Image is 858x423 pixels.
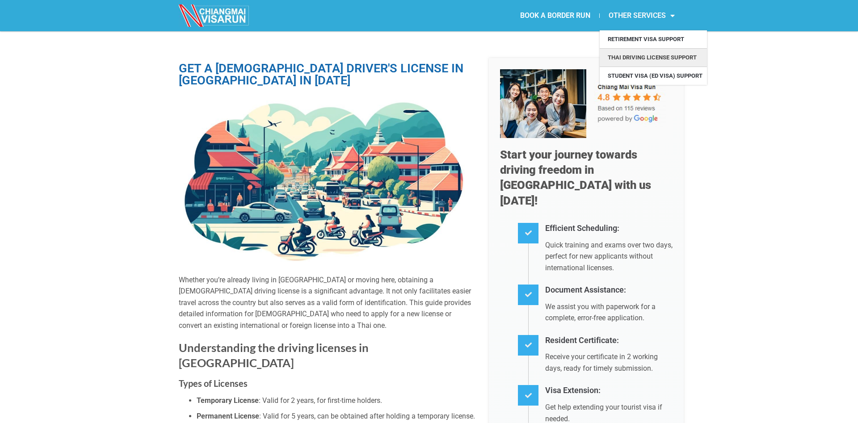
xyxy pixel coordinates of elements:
a: OTHER SERVICES [600,5,684,26]
h2: Understanding the driving licenses in [GEOGRAPHIC_DATA] [179,340,475,370]
nav: Menu [429,5,684,26]
img: Our 5-star team [500,69,673,138]
a: Retirement Visa Support [600,30,707,48]
a: Student Visa (ED Visa) Support [600,67,707,85]
strong: Temporary License [197,396,259,405]
ul: OTHER SERVICES [600,30,707,85]
h4: Visa Extension: [545,384,673,397]
h3: Types of Licenses [179,376,475,390]
h4: Document Assistance: [545,284,673,297]
p: Quick training and exams over two days, perfect for new applicants without international licenses. [545,239,673,274]
li: : Valid for 2 years, for first-time holders. [197,395,475,406]
a: BOOK A BORDER RUN [511,5,599,26]
a: Thai Driving License Support [600,49,707,67]
strong: Permanent License [197,412,259,420]
h4: Resident Certificate: [545,334,673,347]
li: : Valid for 5 years, can be obtained after holding a temporary license. [197,410,475,422]
p: Whether you’re already living in [GEOGRAPHIC_DATA] or moving here, obtaining a [DEMOGRAPHIC_DATA]... [179,274,475,331]
p: Receive your certificate in 2 working days, ready for timely submission. [545,351,673,374]
span: Start your journey towards driving freedom in [GEOGRAPHIC_DATA] with us [DATE]! [500,148,651,207]
h1: GET A [DEMOGRAPHIC_DATA] DRIVER'S LICENSE IN [GEOGRAPHIC_DATA] IN [DATE] [179,63,475,87]
h4: Efficient Scheduling: [545,222,673,235]
p: We assist you with paperwork for a complete, error-free application. [545,301,673,324]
